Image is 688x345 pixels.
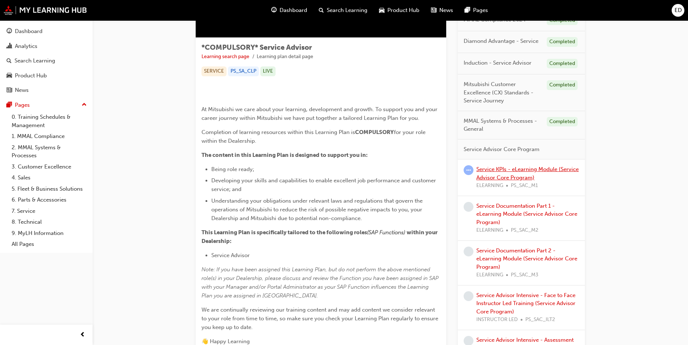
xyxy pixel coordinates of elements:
span: car-icon [7,73,12,79]
span: ELEARNING [476,271,503,279]
span: 👋 Happy Learning [201,338,250,345]
span: ED [675,6,682,15]
span: car-icon [379,6,384,15]
a: pages-iconPages [459,3,494,18]
span: for your role within the Dealership. [201,129,427,144]
span: learningRecordVerb_NONE-icon [464,247,473,256]
span: Developing your skills and capabilities to enable excellent job performance and customer service;... [211,177,437,192]
span: Product Hub [387,6,419,15]
span: News [439,6,453,15]
a: News [3,84,90,97]
a: 8. Technical [9,216,90,228]
button: Pages [3,98,90,112]
span: Service Advisor [211,252,250,259]
a: 9. MyLH Information [9,228,90,239]
button: DashboardAnalyticsSearch LearningProduct HubNews [3,23,90,98]
span: The content in this Learning Plan is designed to support you in: [201,152,368,158]
div: Search Learning [15,57,55,65]
a: 3. Customer Excellence [9,161,90,172]
span: ELEARNING [476,226,503,235]
span: news-icon [431,6,436,15]
a: car-iconProduct Hub [373,3,425,18]
span: search-icon [319,6,324,15]
a: 1. MMAL Compliance [9,131,90,142]
a: Service Documentation Part 2 - eLearning Module (Service Advisor Core Program) [476,247,577,270]
span: PS_SAC_ILT2 [525,316,555,324]
a: Dashboard [3,25,90,38]
span: Pages [473,6,488,15]
span: Diamond Advantage - Service [464,37,538,45]
span: pages-icon [465,6,470,15]
span: learningRecordVerb_NONE-icon [464,202,473,212]
span: chart-icon [7,43,12,50]
a: 6. Parts & Accessories [9,194,90,206]
span: Understanding your obligations under relevant laws and regulations that govern the operations of ... [211,198,424,222]
button: ED [672,4,684,17]
a: Learning search page [201,53,249,60]
span: guage-icon [7,28,12,35]
a: 7. Service [9,206,90,217]
span: MMAL Systems & Processes - General [464,117,541,133]
span: (SAP Functions) [367,229,405,236]
span: Being role ready; [211,166,254,172]
div: Completed [547,117,578,127]
span: guage-icon [271,6,277,15]
span: This Learning Plan is specifically tailored to the following roles [201,229,367,236]
span: We are continually reviewing our training content and may add content we consider relevant to you... [201,307,440,330]
span: Service Advisor Core Program [464,145,540,154]
a: 0. Training Schedules & Management [9,111,90,131]
div: Completed [547,80,578,90]
div: Completed [547,37,578,47]
div: Pages [15,101,30,109]
a: 2. MMAL Systems & Processes [9,142,90,161]
img: mmal [4,5,87,15]
span: PS_SAC_M3 [511,271,538,279]
a: All Pages [9,239,90,250]
div: Dashboard [15,27,42,36]
span: news-icon [7,87,12,94]
span: prev-icon [80,330,85,340]
span: PS_SAC_M1 [511,182,538,190]
span: within your Dealership: [201,229,439,244]
div: SERVICE [201,66,227,76]
div: PS_SA_CLP [228,66,259,76]
span: Mitsubishi Customer Excellence (CX) Standards - Service Journey [464,80,541,105]
a: Service Documentation Part 1 - eLearning Module (Service Advisor Core Program) [476,203,577,226]
a: guage-iconDashboard [265,3,313,18]
a: news-iconNews [425,3,459,18]
span: up-icon [82,100,87,110]
a: Analytics [3,40,90,53]
span: Induction - Service Advisor [464,59,532,67]
span: pages-icon [7,102,12,109]
div: Analytics [15,42,37,50]
span: ELEARNING [476,182,503,190]
span: Note: If you have been assigned this Learning Plan, but do not perform the above mentioned role(s... [201,266,440,299]
a: Search Learning [3,54,90,68]
span: learningRecordVerb_NONE-icon [464,291,473,301]
span: search-icon [7,58,12,64]
li: Learning plan detail page [257,53,313,61]
div: LIVE [260,66,276,76]
span: INSTRUCTOR LED [476,316,518,324]
a: Service KPIs - eLearning Module (Service Advisor Core Program) [476,166,579,181]
span: At Mitsubishi we care about your learning, development and growth. To support you and your career... [201,106,439,121]
div: Completed [547,59,578,69]
a: search-iconSearch Learning [313,3,373,18]
div: News [15,86,29,94]
span: Dashboard [280,6,307,15]
div: Product Hub [15,72,47,80]
span: *COMPULSORY* Service Advisor [201,43,312,52]
span: COMPULSORY [355,129,394,135]
span: PS_SAC_M2 [511,226,538,235]
span: learningRecordVerb_ATTEMPT-icon [464,165,473,175]
span: Search Learning [327,6,367,15]
a: Service Advisor Intensive - Face to Face Instructor Led Training (Service Advisor Core Program) [476,292,575,315]
a: 5. Fleet & Business Solutions [9,183,90,195]
a: 4. Sales [9,172,90,183]
a: Product Hub [3,69,90,82]
span: Completion of learning resources within this Learning Plan is [201,129,355,135]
